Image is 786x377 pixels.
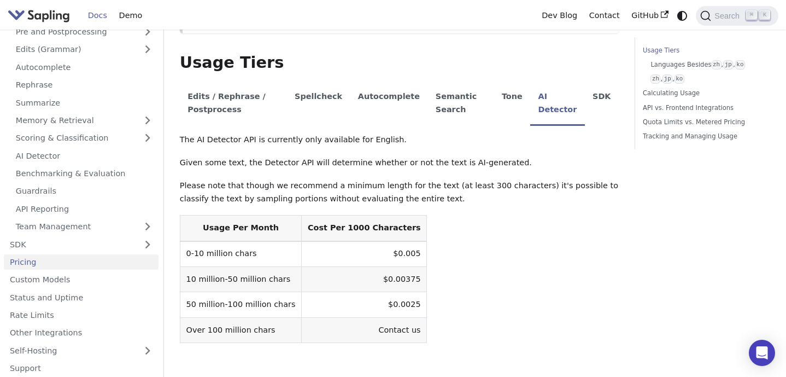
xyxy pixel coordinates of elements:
a: Languages Besideszh,jp,ko [650,60,762,70]
a: Quota Limits vs. Metered Pricing [643,117,766,127]
td: 10 million-50 million chars [180,267,301,292]
li: Tone [494,83,531,126]
td: 0-10 million chars [180,241,301,267]
a: Support [4,361,159,376]
td: Over 100 million chars [180,317,301,343]
code: ko [735,60,745,69]
a: Autocomplete [10,59,159,75]
a: Sapling.ai [8,8,74,24]
a: Rate Limits [4,308,159,323]
kbd: ⌘ [746,10,757,20]
span: Search [711,11,746,20]
a: Pre and Postprocessing [10,24,159,40]
li: Autocomplete [350,83,427,126]
li: SDK [585,83,619,126]
li: Semantic Search [427,83,494,126]
td: Contact us [302,317,427,343]
a: Rephrase [10,77,159,93]
a: Guardrails [10,183,159,199]
th: Usage Per Month [180,216,301,241]
a: zh,jp,ko [650,74,762,84]
a: Docs [82,7,113,24]
a: Usage Tiers [643,45,766,56]
a: Self-Hosting [4,343,159,358]
a: Team Management [10,219,159,235]
a: Tracking and Managing Usage [643,131,766,142]
code: jp [723,60,733,69]
code: zh [712,60,722,69]
li: Spellcheck [287,83,350,126]
td: 50 million-100 million chars [180,292,301,317]
a: Status and Uptime [4,289,159,305]
td: $0.005 [302,241,427,267]
a: API vs. Frontend Integrations [643,103,766,113]
a: Memory & Retrieval [10,113,159,129]
td: $0.00375 [302,267,427,292]
p: Given some text, the Detector API will determine whether or not the text is AI-generated. [180,156,619,170]
div: Open Intercom Messenger [749,340,775,366]
a: Calculating Usage [643,88,766,98]
img: Sapling.ai [8,8,70,24]
th: Cost Per 1000 Characters [302,216,427,241]
p: The AI Detector API is currently only available for English. [180,134,619,147]
button: Expand sidebar category 'SDK' [137,236,159,252]
a: Other Integrations [4,325,159,341]
a: GitHub [625,7,674,24]
code: zh [650,74,660,84]
a: Scoring & Classification [10,130,159,146]
li: Edits / Rephrase / Postprocess [180,83,287,126]
kbd: K [759,10,770,20]
a: Edits (Grammar) [10,42,159,57]
a: Benchmarking & Evaluation [10,166,159,182]
code: jp [662,74,672,84]
code: ko [674,74,684,84]
a: Custom Models [4,272,159,288]
a: Contact [583,7,626,24]
a: Pricing [4,254,159,270]
li: AI Detector [530,83,585,126]
button: Search (Command+K) [696,6,778,26]
h2: Usage Tiers [180,53,619,73]
a: Dev Blog [536,7,583,24]
button: Switch between dark and light mode (currently system mode) [674,8,690,24]
p: Please note that though we recommend a minimum length for the text (at least 300 characters) it's... [180,179,619,206]
a: SDK [4,236,137,252]
a: API Reporting [10,201,159,217]
a: Summarize [10,95,159,111]
a: AI Detector [10,148,159,164]
a: Demo [113,7,148,24]
td: $0.0025 [302,292,427,317]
